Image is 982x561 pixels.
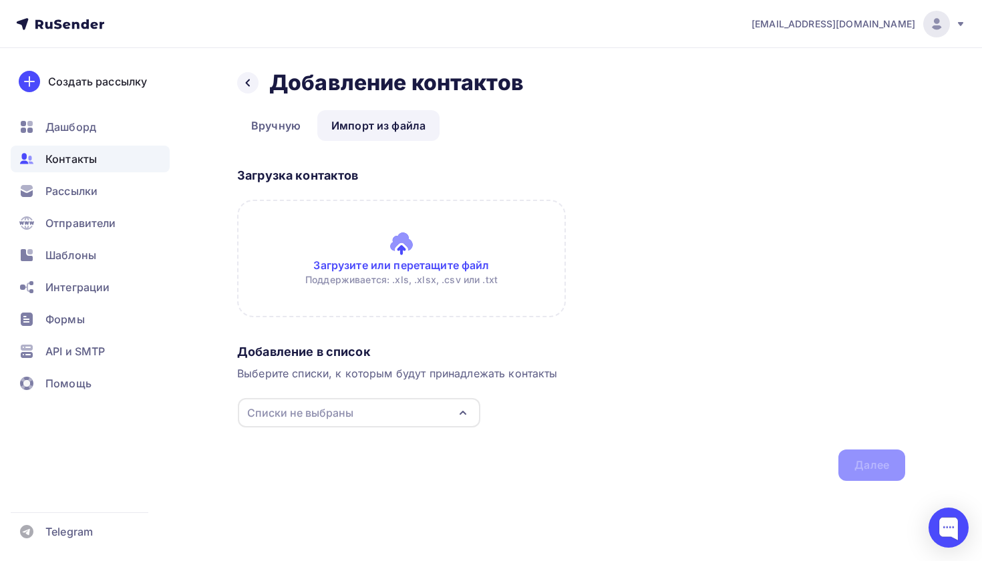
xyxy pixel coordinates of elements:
[45,247,96,263] span: Шаблоны
[752,17,915,31] span: [EMAIL_ADDRESS][DOMAIN_NAME]
[11,146,170,172] a: Контакты
[45,375,92,391] span: Помощь
[45,215,116,231] span: Отправители
[11,242,170,268] a: Шаблоны
[269,69,524,96] h2: Добавление контактов
[247,405,353,421] div: Списки не выбраны
[45,119,96,135] span: Дашборд
[11,114,170,140] a: Дашборд
[45,183,98,199] span: Рассылки
[237,397,481,428] button: Списки не выбраны
[45,279,110,295] span: Интеграции
[45,343,105,359] span: API и SMTP
[237,344,905,360] div: Добавление в список
[11,178,170,204] a: Рассылки
[237,365,905,381] div: Выберите списки, к которым будут принадлежать контакты
[11,306,170,333] a: Формы
[237,110,315,141] a: Вручную
[45,311,85,327] span: Формы
[45,151,97,167] span: Контакты
[11,210,170,236] a: Отправители
[48,73,147,89] div: Создать рассылку
[317,110,440,141] a: Импорт из файла
[237,168,905,184] div: Загрузка контактов
[45,524,93,540] span: Telegram
[752,11,966,37] a: [EMAIL_ADDRESS][DOMAIN_NAME]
